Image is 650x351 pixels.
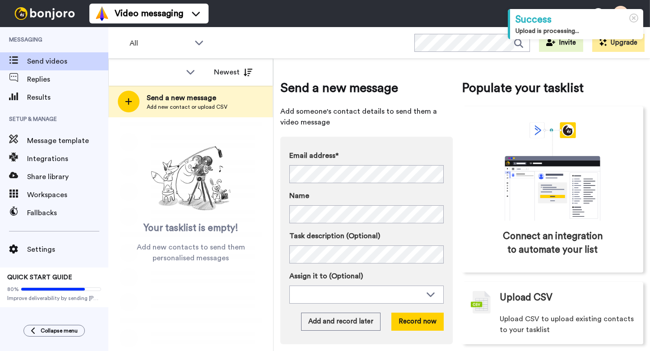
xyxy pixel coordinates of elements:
[27,189,108,200] span: Workspaces
[27,208,108,218] span: Fallbacks
[280,79,453,97] span: Send a new message
[485,122,620,221] div: animation
[27,171,108,182] span: Share library
[130,38,190,49] span: All
[95,6,109,21] img: vm-color.svg
[122,242,260,263] span: Add new contacts to send them personalised messages
[7,274,72,281] span: QUICK START GUIDE
[23,325,85,337] button: Collapse menu
[515,13,638,27] div: Success
[280,106,453,128] span: Add someone's contact details to send them a video message
[146,143,236,215] img: ready-set-action.png
[144,222,238,235] span: Your tasklist is empty!
[301,313,381,331] button: Add and record later
[11,7,79,20] img: bj-logo-header-white.svg
[27,244,108,255] span: Settings
[289,190,309,201] span: Name
[27,92,108,103] span: Results
[7,295,101,302] span: Improve deliverability by sending [PERSON_NAME]’s from your own email
[391,313,444,331] button: Record now
[289,150,444,161] label: Email address*
[27,135,108,146] span: Message template
[539,34,583,52] button: Invite
[41,327,78,334] span: Collapse menu
[7,286,19,293] span: 80%
[462,79,643,97] span: Populate your tasklist
[289,231,444,241] label: Task description (Optional)
[592,34,645,52] button: Upgrade
[27,56,108,67] span: Send videos
[147,92,227,103] span: Send a new message
[471,291,491,314] img: csv-grey.png
[500,314,634,335] span: Upload CSV to upload existing contacts to your tasklist
[289,271,444,282] label: Assign it to (Optional)
[115,7,183,20] span: Video messaging
[147,103,227,111] span: Add new contact or upload CSV
[27,153,108,164] span: Integrations
[500,230,605,257] span: Connect an integration to automate your list
[515,27,638,36] div: Upload is processing...
[500,291,552,305] span: Upload CSV
[207,63,259,81] button: Newest
[27,74,108,85] span: Replies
